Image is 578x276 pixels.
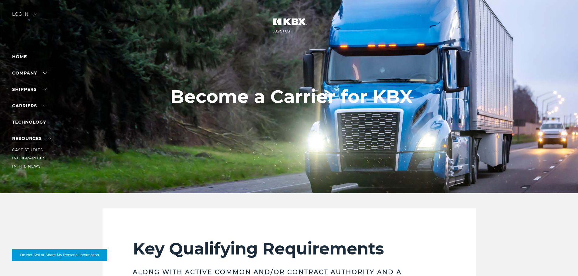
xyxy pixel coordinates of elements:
[170,86,413,107] h1: Become a Carrier for KBX
[12,119,46,125] a: Technology
[266,12,312,39] img: kbx logo
[12,148,43,152] a: Case Studies
[12,103,47,108] a: Carriers
[12,136,52,141] a: RESOURCES
[12,87,46,92] a: SHIPPERS
[12,70,47,76] a: Company
[12,164,41,168] a: In The News
[12,54,27,59] a: Home
[12,249,107,261] button: Do Not Sell or Share My Personal Information
[133,239,445,259] h2: Key Qualifying Requirements
[33,13,36,15] img: arrow
[12,12,36,21] div: Log in
[12,156,46,160] a: Infographics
